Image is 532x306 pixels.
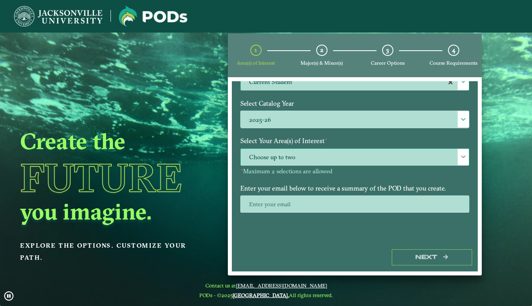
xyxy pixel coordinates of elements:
sup: ⋆ [240,167,243,173]
label: Select Catalog Year [234,96,475,111]
span: Course Requirements [430,60,477,66]
sup: ⋆ [325,136,328,142]
img: Jacksonville University logo [119,6,187,27]
input: Enter your email [240,195,469,213]
h1: Future [20,158,209,197]
span: 1 [254,46,257,54]
a: [GEOGRAPHIC_DATA]. [233,292,289,298]
span: PODs - ©2025 All rights reserved. [199,292,333,298]
span: Choose up to two [241,149,469,166]
label: Current Student [241,74,469,91]
p: Maximum 2 selections are allowed [240,168,469,175]
span: 3 [386,46,389,54]
label: Enter your email below to receive a summary of the POD that you create. [234,181,475,196]
span: Area(s) of Interest [237,60,275,66]
button: Next [392,249,472,266]
span: Contact us at [199,282,333,289]
a: [EMAIL_ADDRESS][DOMAIN_NAME] [236,282,327,289]
h2: Create the [20,127,209,155]
label: Select Your Area(s) of Interest [234,133,475,148]
span: Major(s) & Minor(s) [301,60,343,66]
h2: you imagine. [20,197,209,226]
span: Career Options [371,60,405,66]
span: 4 [452,46,455,54]
label: 2025-26 [241,111,469,128]
span: 2 [320,46,323,54]
p: Explore the options. Customize your path. [20,240,209,264]
img: Jacksonville University logo [14,6,102,27]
